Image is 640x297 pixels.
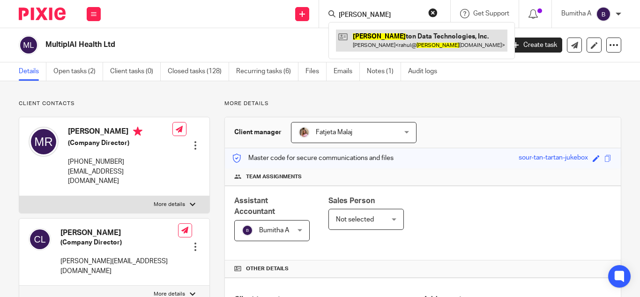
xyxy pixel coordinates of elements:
span: Other details [246,265,289,273]
p: [EMAIL_ADDRESS][DOMAIN_NAME] [68,167,172,186]
div: sour-tan-tartan-jukebox [519,153,588,164]
a: Closed tasks (128) [168,62,229,81]
h4: [PERSON_NAME] [68,127,172,138]
h5: (Company Director) [60,238,178,247]
p: [PERSON_NAME][EMAIL_ADDRESS][DOMAIN_NAME] [60,257,178,276]
i: Primary [133,127,142,136]
img: svg%3E [242,225,253,236]
img: svg%3E [29,228,51,251]
h3: Client manager [234,128,282,137]
span: Get Support [473,10,509,17]
img: Pixie [19,8,66,20]
span: Not selected [336,216,374,223]
a: Open tasks (2) [53,62,103,81]
h2: MultiplAI Health Ltd [45,40,404,50]
span: Fatjeta Malaj [316,129,352,136]
button: Clear [428,8,438,17]
img: svg%3E [29,127,59,157]
p: More details [154,201,185,208]
h5: (Company Director) [68,138,172,148]
span: Team assignments [246,173,302,181]
a: Emails [334,62,360,81]
input: Search [338,11,422,20]
p: Bumitha A [561,9,591,18]
span: Assistant Accountant [234,197,275,215]
a: Files [305,62,327,81]
a: Details [19,62,46,81]
p: [PHONE_NUMBER] [68,157,172,167]
a: Audit logs [408,62,444,81]
a: Create task [508,38,562,53]
p: Master code for secure communications and files [232,153,394,163]
a: Recurring tasks (6) [236,62,298,81]
a: Client tasks (0) [110,62,161,81]
img: svg%3E [19,35,38,55]
p: More details [224,100,621,107]
img: svg%3E [596,7,611,22]
span: Bumitha A [259,227,289,234]
h4: [PERSON_NAME] [60,228,178,238]
a: Notes (1) [367,62,401,81]
span: Sales Person [328,197,375,205]
p: Client contacts [19,100,210,107]
img: MicrosoftTeams-image%20(5).png [298,127,310,138]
